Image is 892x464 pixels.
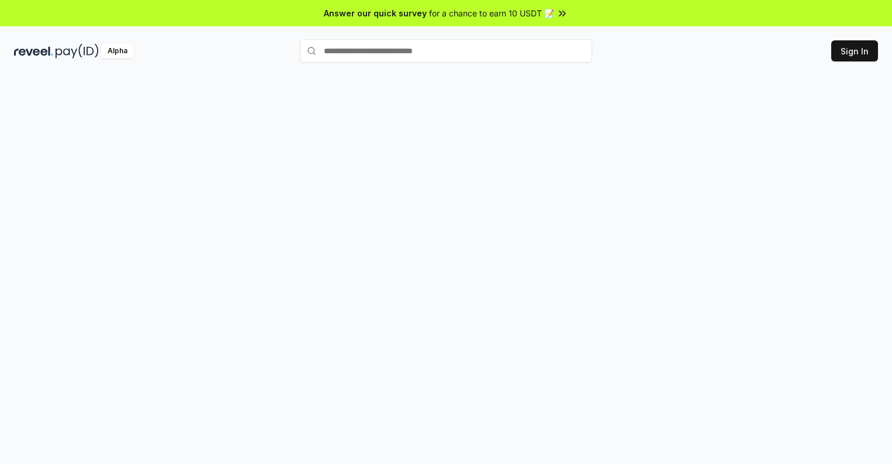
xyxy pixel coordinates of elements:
[56,44,99,59] img: pay_id
[429,7,554,19] span: for a chance to earn 10 USDT 📝
[101,44,134,59] div: Alpha
[831,40,878,61] button: Sign In
[14,44,53,59] img: reveel_dark
[324,7,427,19] span: Answer our quick survey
